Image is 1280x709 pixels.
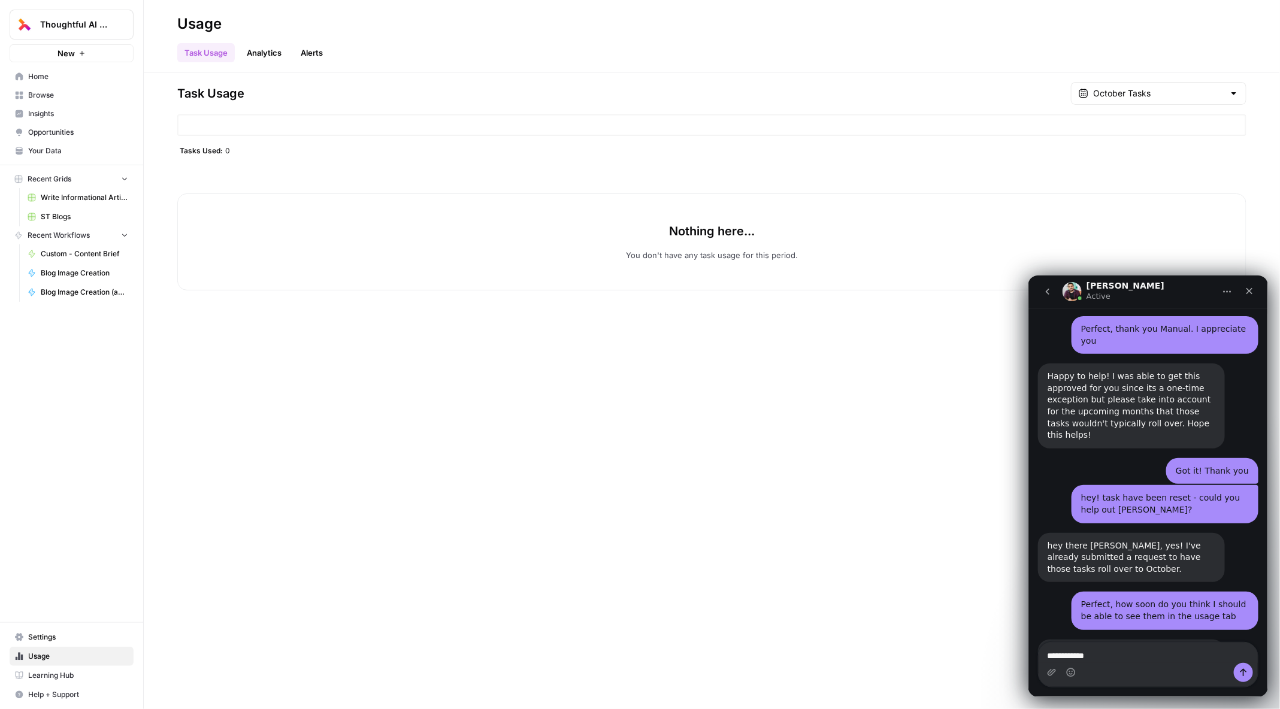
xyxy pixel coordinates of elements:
[10,170,134,188] button: Recent Grids
[14,14,35,35] img: Thoughtful AI Content Engine Logo
[22,244,134,263] a: Custom - Content Brief
[38,392,47,402] button: Emoji picker
[10,10,134,40] button: Workspace: Thoughtful AI Content Engine
[28,108,128,119] span: Insights
[41,287,128,298] span: Blog Image Creation (ad hoc)
[28,689,128,700] span: Help + Support
[177,43,235,62] a: Task Usage
[10,67,134,86] a: Home
[10,367,230,387] textarea: Message…
[22,283,134,302] a: Blog Image Creation (ad hoc)
[28,651,128,662] span: Usage
[28,71,128,82] span: Home
[10,104,134,123] a: Insights
[10,647,134,666] a: Usage
[22,263,134,283] a: Blog Image Creation
[205,387,225,407] button: Send a message…
[10,666,134,685] a: Learning Hub
[669,223,755,240] p: Nothing here...
[180,146,223,155] span: Tasks Used:
[1028,275,1268,697] iframe: Intercom live chat
[177,14,222,34] div: Usage
[293,43,330,62] a: Alerts
[177,85,244,102] span: Task Usage
[626,249,798,261] p: You don't have any task usage for this period.
[10,141,134,160] a: Your Data
[19,392,28,402] button: Upload attachment
[41,268,128,278] span: Blog Image Creation
[28,632,128,643] span: Settings
[28,146,128,156] span: Your Data
[40,19,113,31] span: Thoughtful AI Content Engine
[58,47,75,59] span: New
[28,127,128,138] span: Opportunities
[22,188,134,207] a: Write Informational Article
[22,207,134,226] a: ST Blogs
[41,192,128,203] span: Write Informational Article
[28,230,90,241] span: Recent Workflows
[225,146,230,155] span: 0
[10,226,134,244] button: Recent Workflows
[28,670,128,681] span: Learning Hub
[41,249,128,259] span: Custom - Content Brief
[1093,87,1224,99] input: October Tasks
[10,685,134,704] button: Help + Support
[10,123,134,142] a: Opportunities
[10,86,134,105] a: Browse
[240,43,289,62] a: Analytics
[41,211,128,222] span: ST Blogs
[28,90,128,101] span: Browse
[10,44,134,62] button: New
[10,364,196,449] div: I'll check internally and let you know. Because this is a one-time exception that is added manual...
[28,174,71,184] span: Recent Grids
[10,364,230,475] div: Manuel says…
[10,628,134,647] a: Settings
